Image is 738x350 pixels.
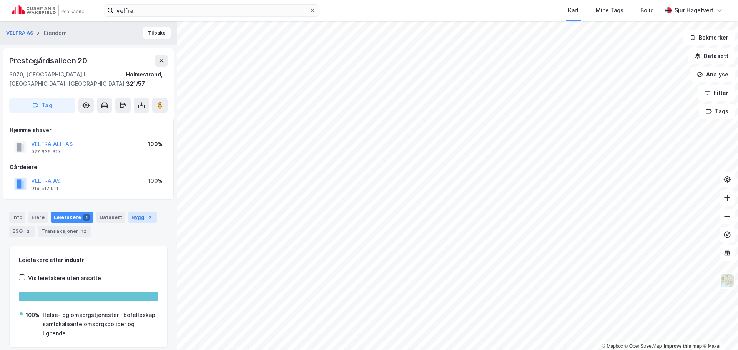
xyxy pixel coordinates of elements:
[143,27,171,39] button: Tilbake
[700,313,738,350] iframe: Chat Widget
[113,5,309,16] input: Søk på adresse, matrikkel, gårdeiere, leietakere eller personer
[19,255,158,265] div: Leietakere etter industri
[31,149,61,155] div: 927 935 317
[126,70,168,88] div: Holmestrand, 321/57
[43,310,157,338] div: Helse- og omsorgstjenester i bofelleskap, samlokaliserte omsorgsboliger og lignende
[9,226,35,237] div: ESG
[640,6,654,15] div: Bolig
[128,212,157,223] div: Bygg
[700,313,738,350] div: Kontrollprogram for chat
[9,55,89,67] div: Prestegårdsalleen 20
[51,212,93,223] div: Leietakere
[664,343,702,349] a: Improve this map
[675,6,713,15] div: Sjur Høgetveit
[44,28,67,38] div: Eiendom
[146,214,154,221] div: 2
[31,186,58,192] div: 919 512 911
[10,163,167,172] div: Gårdeiere
[28,212,48,223] div: Eiere
[699,104,735,119] button: Tags
[83,214,90,221] div: 1
[602,343,623,349] a: Mapbox
[625,343,662,349] a: OpenStreetMap
[568,6,579,15] div: Kart
[148,176,163,186] div: 100%
[9,70,126,88] div: 3070, [GEOGRAPHIC_DATA] I [GEOGRAPHIC_DATA], [GEOGRAPHIC_DATA]
[688,48,735,64] button: Datasett
[148,139,163,149] div: 100%
[80,227,88,235] div: 12
[6,29,35,37] button: VELFRA AS
[38,226,91,237] div: Transaksjoner
[96,212,125,223] div: Datasett
[12,5,85,16] img: cushman-wakefield-realkapital-logo.202ea83816669bd177139c58696a8fa1.svg
[9,212,25,223] div: Info
[28,274,101,283] div: Vis leietakere uten ansatte
[26,310,40,320] div: 100%
[10,126,167,135] div: Hjemmelshaver
[596,6,623,15] div: Mine Tags
[720,274,735,288] img: Z
[683,30,735,45] button: Bokmerker
[690,67,735,82] button: Analyse
[24,227,32,235] div: 2
[9,98,75,113] button: Tag
[698,85,735,101] button: Filter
